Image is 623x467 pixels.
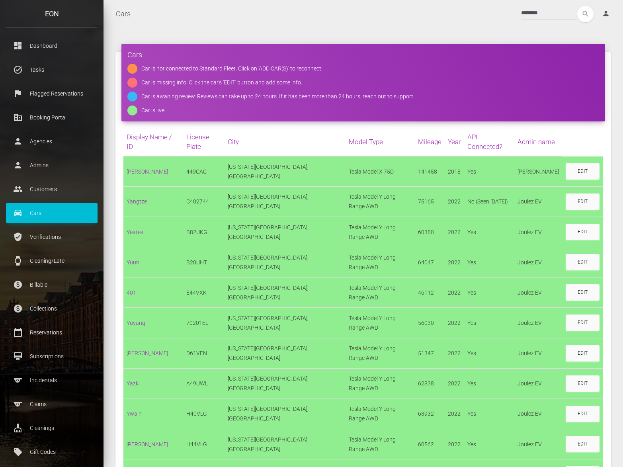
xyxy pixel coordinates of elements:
[225,368,345,399] td: [US_STATE][GEOGRAPHIC_DATA], [GEOGRAPHIC_DATA]
[514,156,562,187] td: [PERSON_NAME]
[566,163,600,180] a: Edit
[578,198,588,205] div: Edit
[346,247,415,277] td: Tesla Model Y Long Range AWD
[578,168,588,175] div: Edit
[12,183,92,195] p: Customers
[183,429,225,459] td: H44VLG
[464,429,515,459] td: Yes
[12,303,92,315] p: Collections
[464,399,515,429] td: Yes
[415,429,445,459] td: 60562
[578,259,588,266] div: Edit
[514,338,562,368] td: Joulez EV
[225,399,345,429] td: [US_STATE][GEOGRAPHIC_DATA], [GEOGRAPHIC_DATA]
[12,350,92,362] p: Subscriptions
[415,308,445,338] td: 56030
[346,368,415,399] td: Tesla Model Y Long Range AWD
[578,441,588,447] div: Edit
[6,203,98,223] a: drive_eta Cars
[566,345,600,361] a: Edit
[127,198,147,205] a: Yangtze
[514,277,562,308] td: Joulez EV
[464,308,515,338] td: Yes
[566,436,600,452] a: Edit
[6,251,98,271] a: watch Cleaning/Late
[12,255,92,267] p: Cleaning/Late
[602,10,610,18] i: person
[6,418,98,438] a: cleaning_services Cleanings
[514,429,562,459] td: Joulez EV
[225,338,345,368] td: [US_STATE][GEOGRAPHIC_DATA], [GEOGRAPHIC_DATA]
[514,186,562,217] td: Joulez EV
[566,315,600,331] a: Edit
[183,127,225,156] th: License Plate
[346,156,415,187] td: Tesla Model X 75D
[12,88,92,100] p: Flagged Reservations
[415,368,445,399] td: 62838
[578,410,588,417] div: Edit
[6,131,98,151] a: person Agencies
[12,111,92,123] p: Booking Portal
[6,155,98,175] a: person Admins
[12,64,92,76] p: Tasks
[141,106,166,115] div: Car is live.
[445,127,464,156] th: Year
[183,186,225,217] td: C402744
[596,6,617,22] a: person
[127,229,143,235] a: Yeates
[445,338,464,368] td: 2022
[415,338,445,368] td: 51347
[464,338,515,368] td: Yes
[183,368,225,399] td: A49UWL
[183,156,225,187] td: 449CAC
[577,6,594,22] i: search
[514,247,562,277] td: Joulez EV
[6,107,98,127] a: corporate_fare Booking Portal
[445,186,464,217] td: 2022
[225,186,345,217] td: [US_STATE][GEOGRAPHIC_DATA], [GEOGRAPHIC_DATA]
[12,207,92,219] p: Cars
[464,217,515,247] td: Yes
[464,186,515,217] td: No (Seen [DATE])
[6,84,98,104] a: flag Flagged Reservations
[141,64,322,74] div: Car is not connected to Standard Fleet. Click on 'ADD CAR(S)' to reconnect.
[514,368,562,399] td: Joulez EV
[415,217,445,247] td: 60380
[415,156,445,187] td: 141458
[578,319,588,326] div: Edit
[346,338,415,368] td: Tesla Model Y Long Range AWD
[6,322,98,342] a: calendar_today Reservations
[12,279,92,291] p: Billable
[445,156,464,187] td: 2018
[225,247,345,277] td: [US_STATE][GEOGRAPHIC_DATA], [GEOGRAPHIC_DATA]
[566,406,600,422] a: Edit
[415,127,445,156] th: Mileage
[445,429,464,459] td: 2022
[6,442,98,462] a: local_offer Gift Codes
[127,410,142,417] a: Ywain
[127,380,140,387] a: Yazki
[6,346,98,366] a: card_membership Subscriptions
[6,370,98,390] a: sports Incidentals
[566,254,600,270] a: Edit
[127,289,136,296] a: 401
[464,156,515,187] td: Yes
[127,50,599,60] h4: Cars
[346,127,415,156] th: Model Type
[566,375,600,392] a: Edit
[12,231,92,243] p: Verifications
[127,441,168,447] a: [PERSON_NAME]
[12,135,92,147] p: Agencies
[346,308,415,338] td: Tesla Model Y Long Range AWD
[6,394,98,414] a: sports Claims
[6,36,98,56] a: dashboard Dashboard
[514,308,562,338] td: Joulez EV
[127,168,168,175] a: [PERSON_NAME]
[183,338,225,368] td: D61VFN
[514,127,562,156] th: Admin name
[12,40,92,52] p: Dashboard
[225,429,345,459] td: [US_STATE][GEOGRAPHIC_DATA], [GEOGRAPHIC_DATA]
[415,186,445,217] td: 75165
[6,299,98,318] a: paid Collections
[445,217,464,247] td: 2022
